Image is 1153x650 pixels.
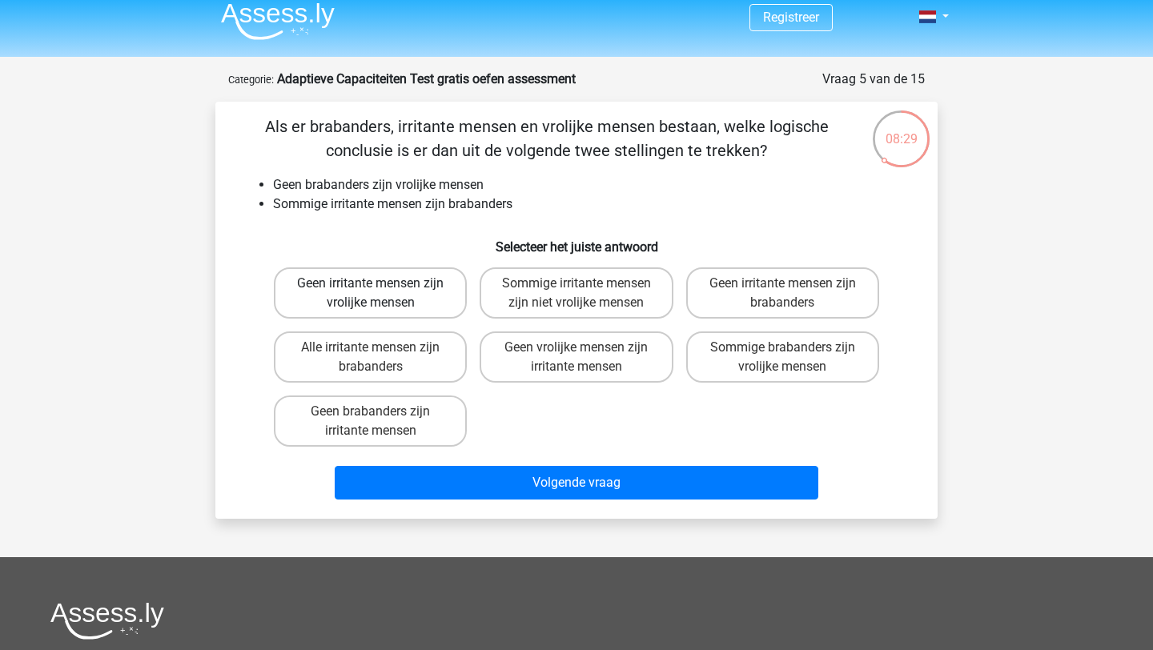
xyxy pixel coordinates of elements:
label: Sommige brabanders zijn vrolijke mensen [686,331,879,383]
small: Categorie: [228,74,274,86]
div: 08:29 [871,109,931,149]
label: Geen irritante mensen zijn vrolijke mensen [274,267,467,319]
button: Volgende vraag [335,466,819,500]
label: Alle irritante mensen zijn brabanders [274,331,467,383]
p: Als er brabanders, irritante mensen en vrolijke mensen bestaan, welke logische conclusie is er da... [241,114,852,162]
li: Geen brabanders zijn vrolijke mensen [273,175,912,195]
label: Geen brabanders zijn irritante mensen [274,395,467,447]
img: Assessly [221,2,335,40]
strong: Adaptieve Capaciteiten Test gratis oefen assessment [277,71,576,86]
div: Vraag 5 van de 15 [822,70,925,89]
li: Sommige irritante mensen zijn brabanders [273,195,912,214]
label: Sommige irritante mensen zijn niet vrolijke mensen [480,267,673,319]
img: Assessly logo [50,602,164,640]
label: Geen vrolijke mensen zijn irritante mensen [480,331,673,383]
a: Registreer [763,10,819,25]
label: Geen irritante mensen zijn brabanders [686,267,879,319]
h6: Selecteer het juiste antwoord [241,227,912,255]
